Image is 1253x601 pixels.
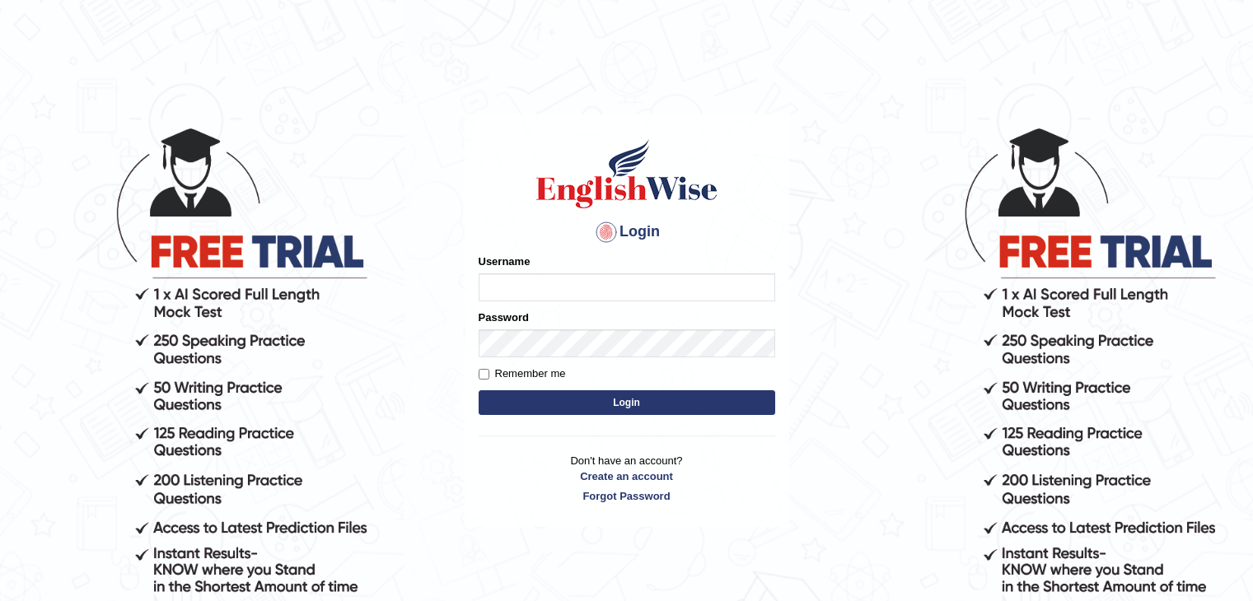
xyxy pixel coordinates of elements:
a: Forgot Password [479,488,775,504]
label: Username [479,254,531,269]
button: Login [479,390,775,415]
label: Password [479,310,529,325]
input: Remember me [479,369,489,380]
p: Don't have an account? [479,453,775,504]
label: Remember me [479,366,566,382]
img: Logo of English Wise sign in for intelligent practice with AI [533,137,721,211]
h4: Login [479,219,775,245]
a: Create an account [479,468,775,484]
